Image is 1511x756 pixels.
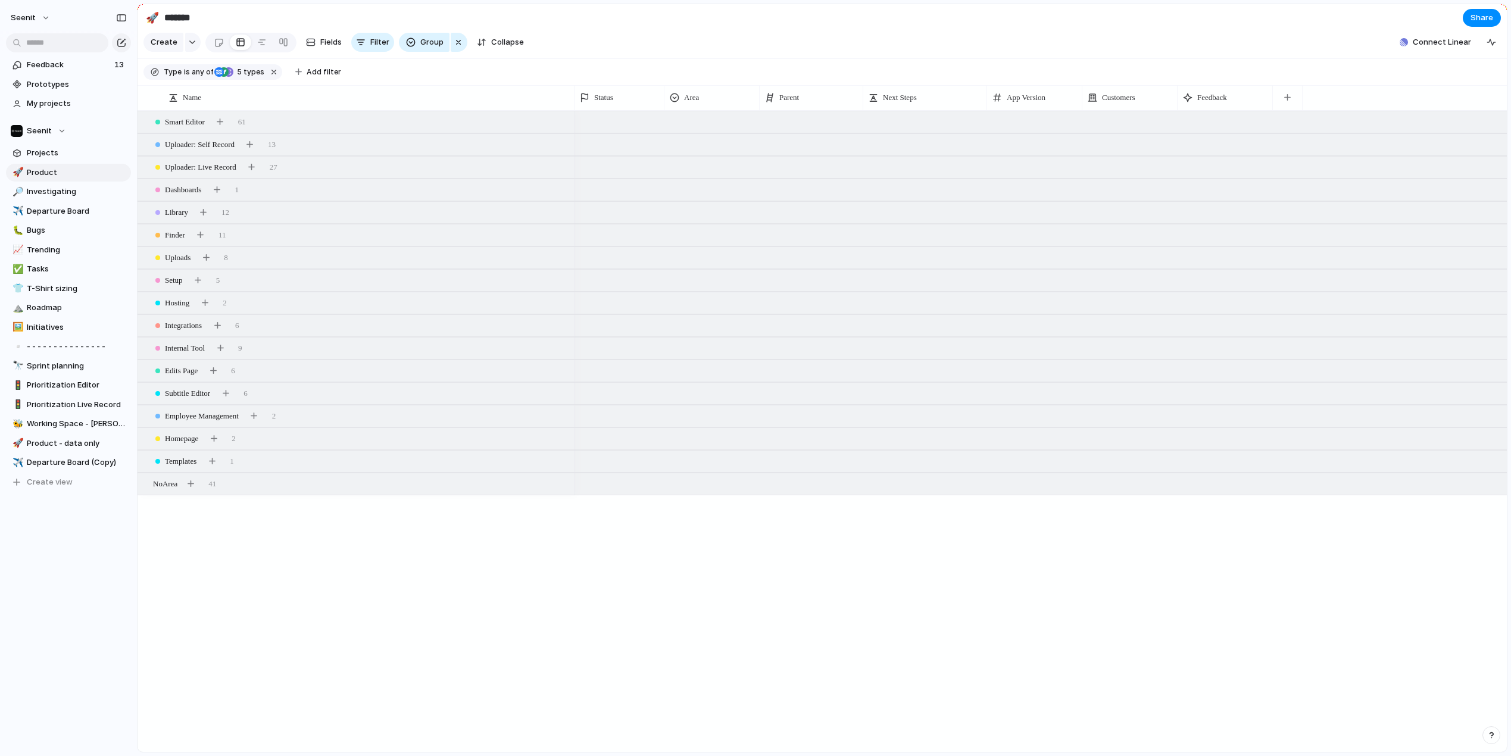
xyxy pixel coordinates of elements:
div: ▫️ [13,340,21,354]
span: Feedback [1197,92,1227,104]
span: Seenit [11,12,36,24]
span: Internal Tool [165,342,205,354]
a: Feedback13 [6,56,131,74]
button: Seenit [6,122,131,140]
a: 🐝Working Space - [PERSON_NAME] [6,415,131,433]
span: Customers [1102,92,1135,104]
span: 6 [231,365,235,377]
span: 12 [221,207,229,218]
span: Employee Management [165,410,239,422]
a: ⛰️Roadmap [6,299,131,317]
button: 👕 [11,283,23,295]
span: Tasks [27,263,127,275]
span: Create [151,36,177,48]
span: Prototypes [27,79,127,90]
span: Add filter [307,67,341,77]
span: 9 [238,342,242,354]
span: Uploads [165,252,191,264]
div: 🔎 [13,185,21,199]
span: Connect Linear [1413,36,1471,48]
button: ▫️ [11,340,23,352]
a: 🚦Prioritization Live Record [6,396,131,414]
span: Subtitle Editor [165,388,210,399]
span: 2 [272,410,276,422]
div: 👕 [13,282,21,295]
span: My projects [27,98,127,110]
button: Add filter [288,64,348,80]
span: Product [27,167,127,179]
span: Collapse [491,36,524,48]
button: 🚀 [11,438,23,449]
a: ✅Tasks [6,260,131,278]
button: 📈 [11,244,23,256]
span: Departure Board (Copy) [27,457,127,468]
button: Fields [301,33,346,52]
div: ✈️ [13,456,21,470]
button: 🐛 [11,224,23,236]
span: Investigating [27,186,127,198]
button: 🚀 [11,167,23,179]
span: 2 [232,433,236,445]
div: 🔭 [13,359,21,373]
div: 🐛 [13,224,21,238]
button: Create [143,33,183,52]
span: Bugs [27,224,127,236]
div: 🚀 [146,10,159,26]
a: ✈️Departure Board [6,202,131,220]
button: ✅ [11,263,23,275]
span: Uploader: Live Record [165,161,236,173]
a: 🔎Investigating [6,183,131,201]
a: 🚀Product [6,164,131,182]
span: Group [420,36,444,48]
span: 5 [216,274,220,286]
span: Trending [27,244,127,256]
span: Prioritization Editor [27,379,127,391]
span: Prioritization Live Record [27,399,127,411]
span: No Area [153,478,177,490]
span: Share [1471,12,1493,24]
span: Dashboards [165,184,201,196]
button: 🔎 [11,186,23,198]
div: 🚀 [13,436,21,450]
a: Projects [6,144,131,162]
a: 🚀Product - data only [6,435,131,452]
a: ✈️Departure Board (Copy) [6,454,131,471]
div: 🖼️Initiatives [6,318,131,336]
button: 🚀 [143,8,162,27]
div: ✅ [13,263,21,276]
span: 41 [208,478,216,490]
span: Projects [27,147,127,159]
button: isany of [182,65,216,79]
button: ✈️ [11,457,23,468]
a: ▫️- - - - - - - - - - - - - - - [6,338,131,355]
div: ✈️ [13,204,21,218]
span: Edits Page [165,365,198,377]
div: 🚦 [13,379,21,392]
span: - - - - - - - - - - - - - - - [27,340,127,352]
span: T-Shirt sizing [27,283,127,295]
span: Homepage [165,433,198,445]
span: types [233,67,264,77]
span: 13 [268,139,276,151]
span: Area [684,92,699,104]
a: 📈Trending [6,241,131,259]
span: Seenit [27,125,52,137]
button: Collapse [472,33,529,52]
span: Fields [320,36,342,48]
span: 6 [235,320,239,332]
button: Share [1463,9,1501,27]
div: 🖼️ [13,320,21,334]
span: 13 [114,59,126,71]
button: 🚦 [11,379,23,391]
span: Type [164,67,182,77]
a: 👕T-Shirt sizing [6,280,131,298]
a: 🚦Prioritization Editor [6,376,131,394]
